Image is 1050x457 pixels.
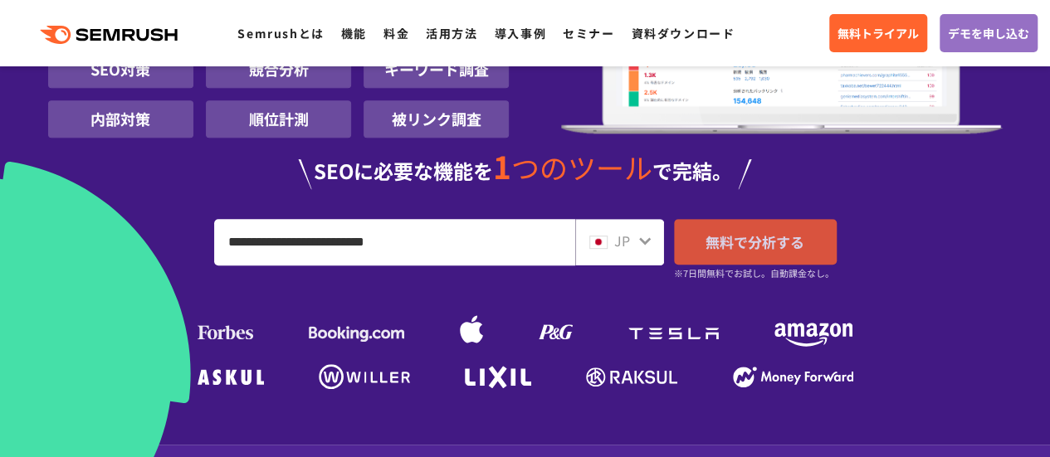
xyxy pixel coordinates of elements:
a: 資料ダウンロード [631,25,735,41]
a: 活用方法 [426,25,477,41]
a: Semrushとは [237,25,324,41]
li: SEO対策 [48,51,193,88]
span: デモを申し込む [948,24,1029,42]
span: で完結。 [652,156,732,185]
span: つのツール [511,147,652,187]
input: URL、キーワードを入力してください [215,220,574,265]
small: ※7日間無料でお試し。自動課金なし。 [674,265,834,281]
a: 機能 [341,25,367,41]
span: 無料で分析する [706,231,804,252]
li: 内部対策 [48,100,193,138]
span: 1 [493,143,511,188]
li: 競合分析 [206,51,351,88]
li: 被リンク調査 [364,100,509,138]
span: JP [614,231,630,250]
a: 無料で分析する [674,219,837,265]
a: 料金 [383,25,409,41]
a: セミナー [563,25,614,41]
li: 順位計測 [206,100,351,138]
span: 無料トライアル [838,24,919,42]
div: SEOに必要な機能を [48,151,1003,189]
a: 導入事例 [495,25,546,41]
a: 無料トライアル [829,14,927,52]
a: デモを申し込む [940,14,1038,52]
